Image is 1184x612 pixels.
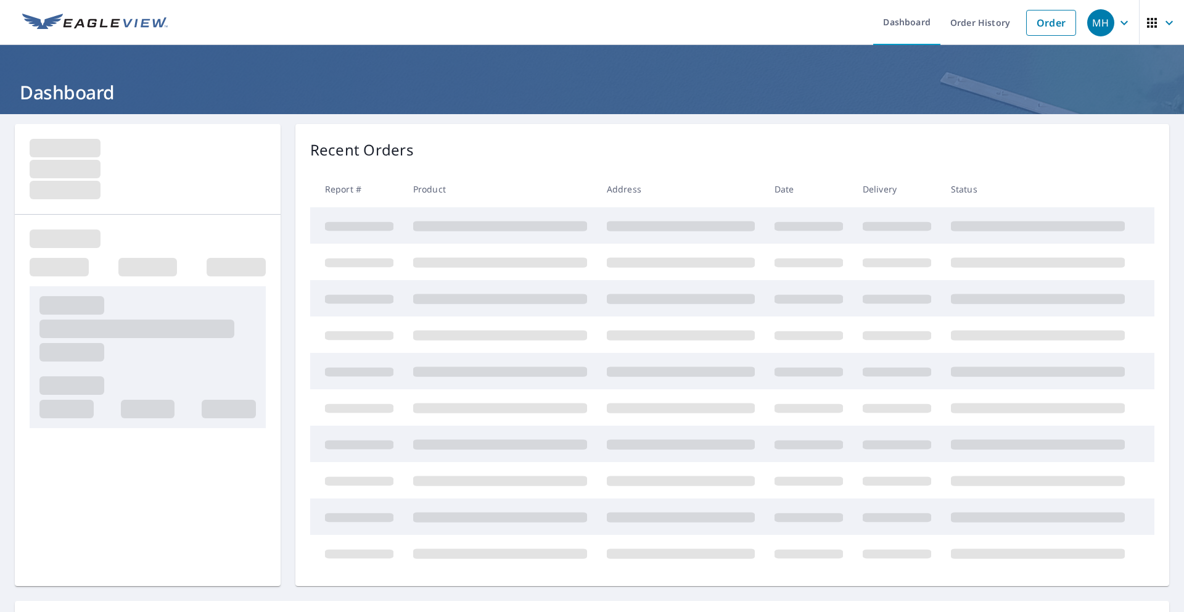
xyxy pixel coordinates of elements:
th: Date [765,171,853,207]
th: Status [941,171,1135,207]
th: Report # [310,171,403,207]
th: Product [403,171,597,207]
p: Recent Orders [310,139,414,161]
a: Order [1026,10,1076,36]
th: Address [597,171,765,207]
th: Delivery [853,171,941,207]
div: MH [1087,9,1114,36]
h1: Dashboard [15,80,1169,105]
img: EV Logo [22,14,168,32]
